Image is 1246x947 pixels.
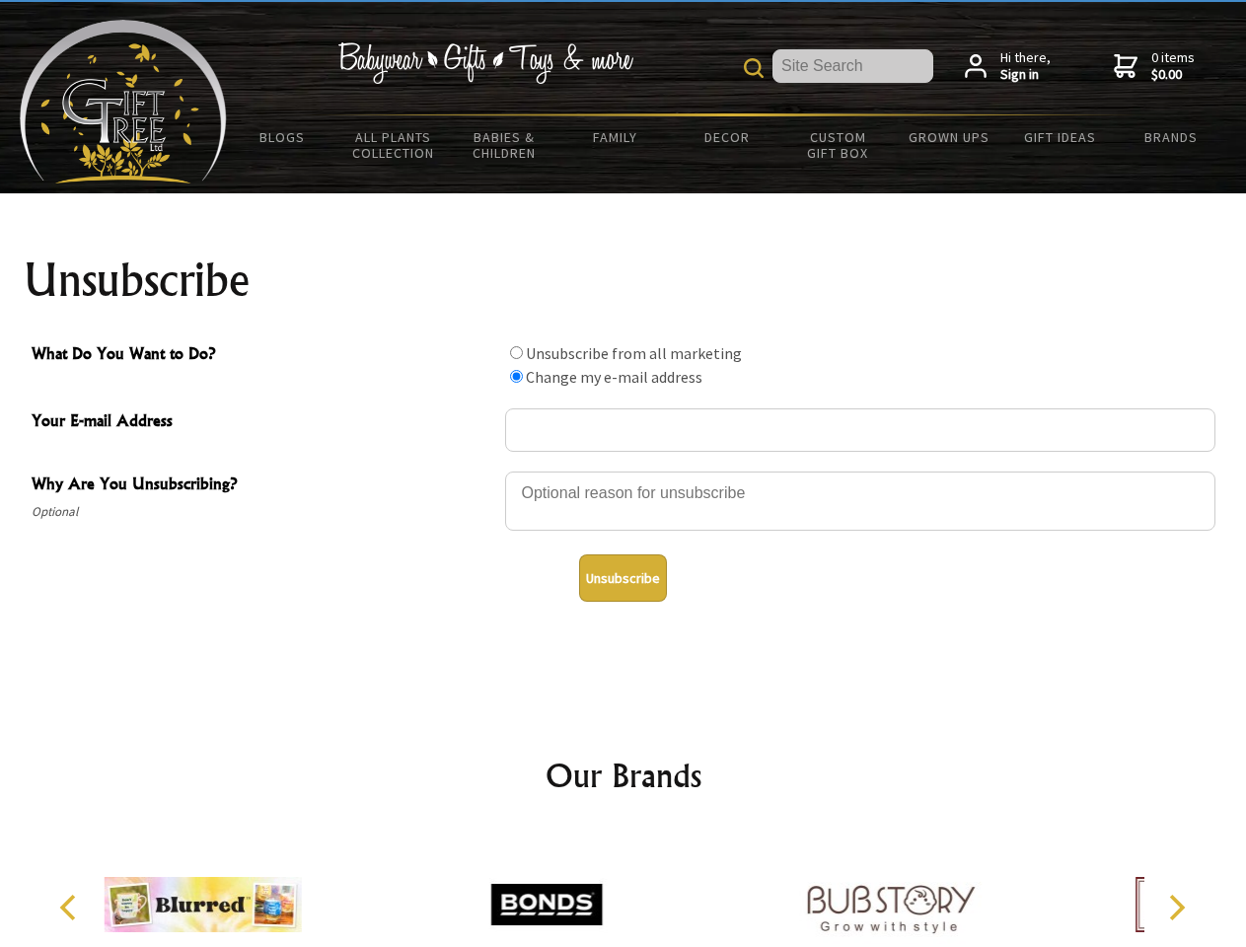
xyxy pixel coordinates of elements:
[449,116,560,174] a: Babies & Children
[1004,116,1116,158] a: Gift Ideas
[227,116,338,158] a: BLOGS
[505,408,1215,452] input: Your E-mail Address
[1000,49,1051,84] span: Hi there,
[772,49,933,83] input: Site Search
[32,408,495,437] span: Your E-mail Address
[32,500,495,524] span: Optional
[505,472,1215,531] textarea: Why Are You Unsubscribing?
[782,116,894,174] a: Custom Gift Box
[338,116,450,174] a: All Plants Collection
[24,256,1223,304] h1: Unsubscribe
[560,116,672,158] a: Family
[965,49,1051,84] a: Hi there,Sign in
[32,472,495,500] span: Why Are You Unsubscribing?
[510,346,523,359] input: What Do You Want to Do?
[671,116,782,158] a: Decor
[39,752,1208,799] h2: Our Brands
[1000,66,1051,84] strong: Sign in
[49,886,93,929] button: Previous
[526,343,742,363] label: Unsubscribe from all marketing
[1116,116,1227,158] a: Brands
[579,554,667,602] button: Unsubscribe
[510,370,523,383] input: What Do You Want to Do?
[744,58,764,78] img: product search
[1154,886,1198,929] button: Next
[20,20,227,183] img: Babyware - Gifts - Toys and more...
[526,367,702,387] label: Change my e-mail address
[1151,48,1195,84] span: 0 items
[1114,49,1195,84] a: 0 items$0.00
[893,116,1004,158] a: Grown Ups
[1151,66,1195,84] strong: $0.00
[337,42,633,84] img: Babywear - Gifts - Toys & more
[32,341,495,370] span: What Do You Want to Do?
